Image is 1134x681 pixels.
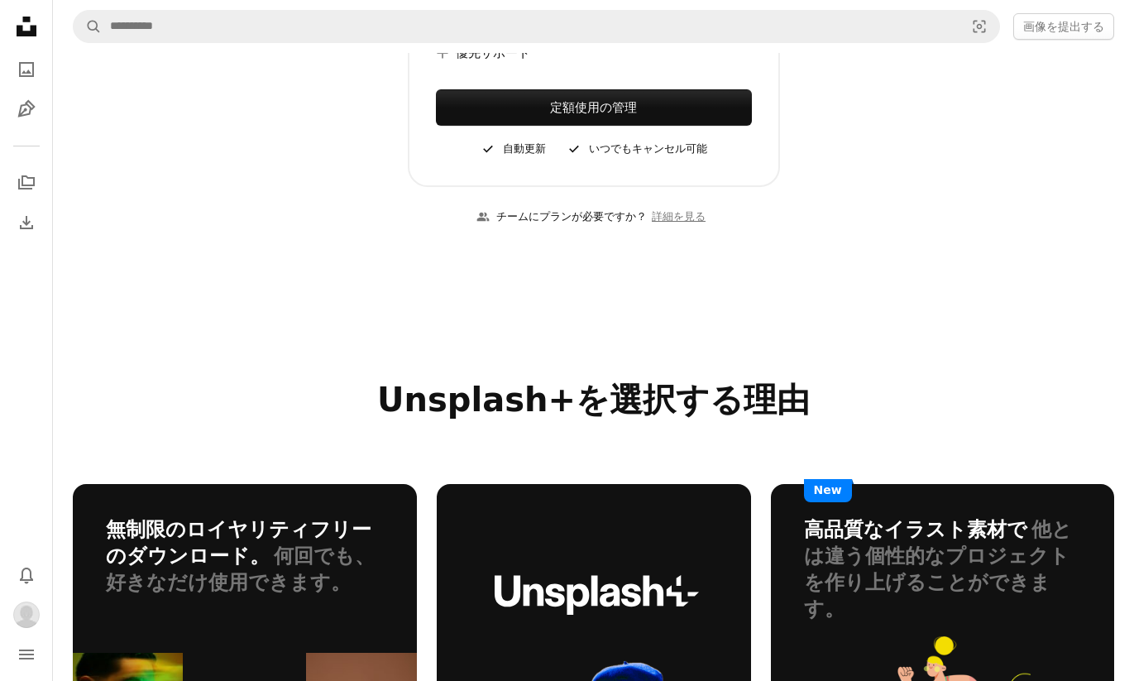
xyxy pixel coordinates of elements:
span: 何回でも、好きなだけ使用できます。 [106,544,375,594]
button: ビジュアル検索 [959,11,999,42]
a: 写真 [10,53,43,86]
a: ホーム — Unsplash [10,10,43,46]
div: いつでもキャンセル可能 [566,139,707,159]
form: サイト内でビジュアルを探す [73,10,1000,43]
img: ユーザー一成 竹田のアバター [13,602,40,628]
h3: 無制限のロイヤリティフリーのダウンロード。 [106,518,371,568]
a: コレクション [10,166,43,199]
a: ダウンロード履歴 [10,206,43,239]
button: 通知 [10,559,43,592]
button: プロフィール [10,598,43,631]
button: Unsplashで検索する [74,11,102,42]
h3: 高品質なイラスト素材で [804,518,1027,541]
button: 画像を提出する [1013,13,1114,40]
h2: Unsplash+を選択する理由 [73,380,1114,420]
div: 自動更新 [480,139,546,159]
button: メニュー [10,638,43,671]
span: 他とは違う個性的なプロジェクトを作り上げることができます。 [804,518,1072,621]
div: チームにプランが必要ですか？ [476,209,647,226]
span: New [804,479,852,502]
a: 定額使用の管理 [436,89,752,126]
a: 詳細を見る [647,204,711,231]
a: イラスト [10,93,43,126]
